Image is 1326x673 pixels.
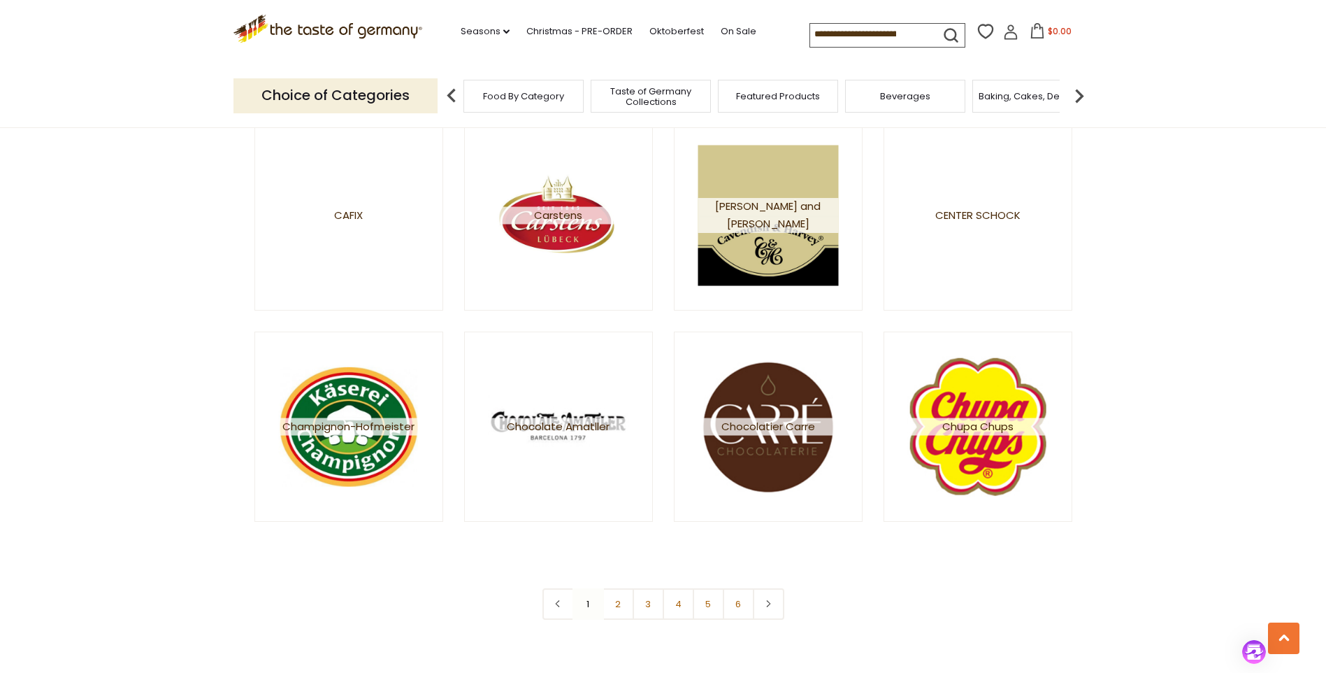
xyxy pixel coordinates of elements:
[488,418,628,435] span: Chocolate Amatller
[603,588,634,620] a: 2
[1065,82,1093,110] img: next arrow
[1021,23,1081,44] button: $0.00
[907,356,1048,497] img: Chupa Chups
[278,418,419,435] span: Champignon-Hofmeister
[1048,25,1072,37] span: $0.00
[674,332,863,522] a: Chocolatier Carre
[698,198,838,233] span: [PERSON_NAME] and [PERSON_NAME]
[464,120,653,311] a: Carstens
[464,332,653,522] a: Chocolate Amatller
[526,24,633,39] a: Christmas - PRE-ORDER
[483,91,564,101] a: Food By Category
[698,145,838,285] img: Cavendish and Harvey
[723,588,754,620] a: 6
[254,120,443,311] a: Cafix
[663,588,694,620] a: 4
[880,91,930,101] a: Beverages
[979,91,1087,101] a: Baking, Cakes, Desserts
[907,418,1048,435] span: Chupa Chups
[884,332,1072,522] a: Chupa Chups
[233,78,438,113] p: Choice of Categories
[698,418,838,435] span: Chocolatier Carre
[461,24,510,39] a: Seasons
[736,91,820,101] a: Featured Products
[698,356,838,497] img: Chocolatier Carre
[884,120,1072,311] a: Center Schock
[438,82,466,110] img: previous arrow
[595,86,707,107] a: Taste of Germany Collections
[674,120,863,311] a: [PERSON_NAME] and [PERSON_NAME]
[488,145,628,285] img: Carstens
[254,332,443,522] a: Champignon-Hofmeister
[334,206,363,224] span: Cafix
[693,588,724,620] a: 5
[278,356,419,497] img: Champignon-Hofmeister
[649,24,704,39] a: Oktoberfest
[935,206,1021,224] span: Center Schock
[721,24,756,39] a: On Sale
[633,588,664,620] a: 3
[488,356,628,497] img: Chocolate Amatller
[488,206,628,224] span: Carstens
